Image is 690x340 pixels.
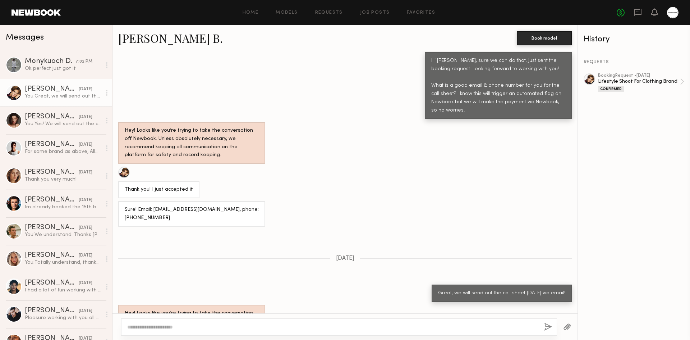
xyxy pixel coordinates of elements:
[243,10,259,15] a: Home
[517,35,572,41] a: Book model
[598,73,684,92] a: bookingRequest •[DATE]Lifestyle Shoot For Clothing BrandConfirmed
[79,280,92,287] div: [DATE]
[315,10,343,15] a: Requests
[79,225,92,231] div: [DATE]
[25,252,79,259] div: [PERSON_NAME]
[25,58,75,65] div: Monykuoch D.
[25,176,101,183] div: Thank you very much!
[25,93,101,100] div: You: Great, we will send out the call sheet [DATE] via email!
[25,231,101,238] div: You: We understand. Thanks [PERSON_NAME]!
[584,35,684,44] div: History
[25,307,79,314] div: [PERSON_NAME]
[25,196,79,204] div: [PERSON_NAME]
[25,204,101,210] div: Im already booked the 15th but can do any other day that week. Could we do 13,14, 16, or 17? Let ...
[79,86,92,93] div: [DATE]
[25,113,79,121] div: [PERSON_NAME]
[6,33,44,42] span: Messages
[79,308,92,314] div: [DATE]
[598,78,680,85] div: Lifestyle Shoot For Clothing Brand
[25,86,79,93] div: [PERSON_NAME] B.
[276,10,298,15] a: Models
[79,141,92,148] div: [DATE]
[598,73,680,78] div: booking Request • [DATE]
[118,30,223,46] a: [PERSON_NAME] B.
[125,127,259,160] div: Hey! Looks like you’re trying to take the conversation off Newbook. Unless absolutely necessary, ...
[125,206,259,222] div: Sure! Email: [EMAIL_ADDRESS][DOMAIN_NAME], phone: [PHONE_NUMBER]
[75,58,92,65] div: 7:02 PM
[25,314,101,321] div: Pleasure working with you all had a blast!
[598,86,624,92] div: Confirmed
[438,289,565,298] div: Great, we will send out the call sheet [DATE] via email!
[79,252,92,259] div: [DATE]
[25,121,101,127] div: You: Yes! We will send out the call sheet via email [DATE]!
[79,169,92,176] div: [DATE]
[336,255,354,262] span: [DATE]
[79,114,92,121] div: [DATE]
[25,287,101,294] div: I had a lot of fun working with you and the team [DATE]. Thank you for the opportunity!
[25,65,101,72] div: Ok perfect just got it
[25,280,79,287] div: [PERSON_NAME]
[125,186,193,194] div: Thank you! I just accepted it
[517,31,572,45] button: Book model
[25,259,101,266] div: You: Totally understand, thanks [PERSON_NAME]!
[79,197,92,204] div: [DATE]
[584,60,684,65] div: REQUESTS
[431,57,565,115] div: Hi [PERSON_NAME], sure we can do that. Just sent the booking request. Looking forward to working ...
[360,10,390,15] a: Job Posts
[25,141,79,148] div: [PERSON_NAME]
[25,169,79,176] div: [PERSON_NAME]
[407,10,435,15] a: Favorites
[25,224,79,231] div: [PERSON_NAME]
[25,148,101,155] div: For same brand as above, Allwear? And how long is the usage for? Thanks!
